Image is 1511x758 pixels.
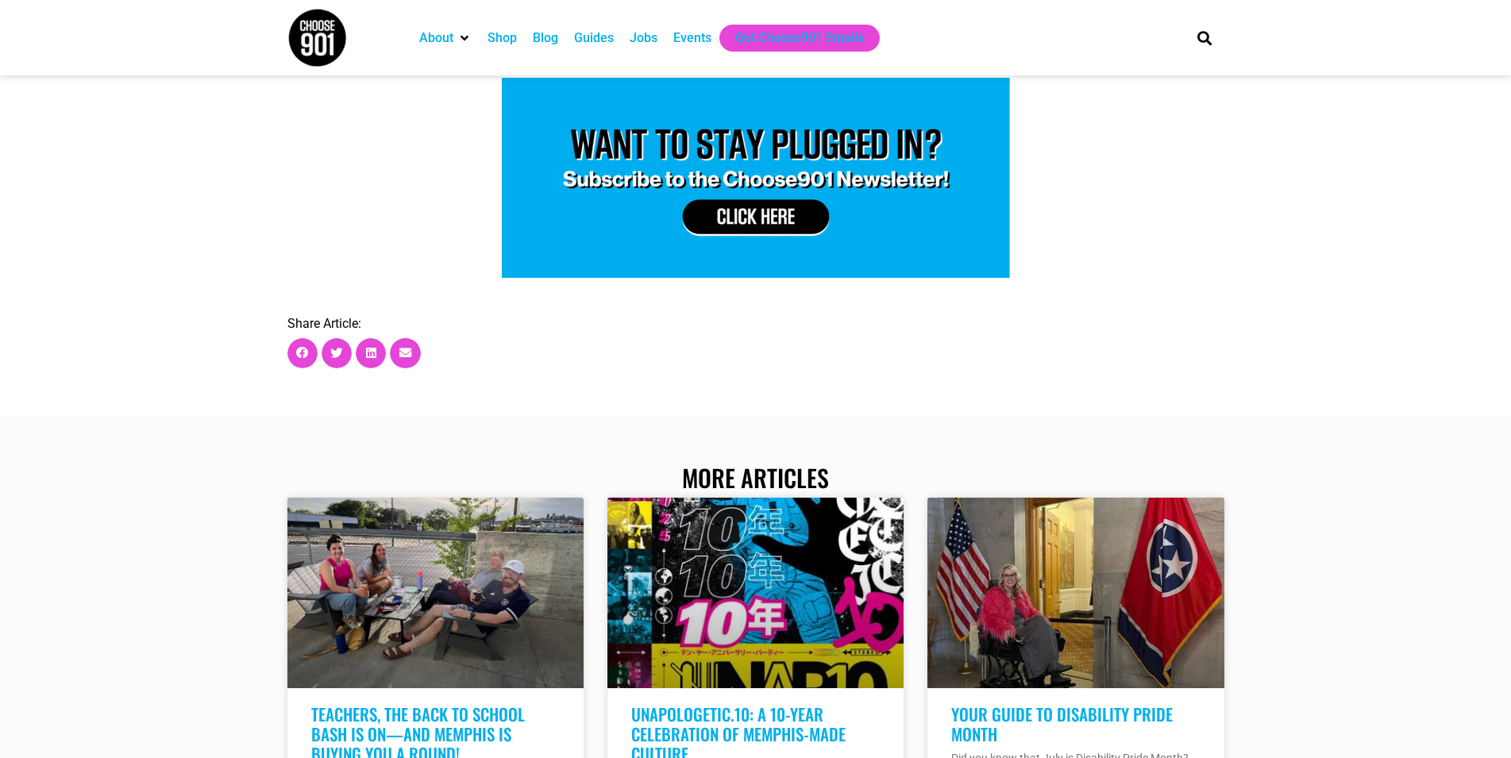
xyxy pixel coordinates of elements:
[411,25,1170,52] nav: Main nav
[411,25,480,52] div: About
[390,338,420,368] div: Share on email
[488,29,517,48] a: Shop
[927,498,1224,688] a: A person in a wheelchair, wearing a pink jacket, sits between the U.S. flag and the Tennessee sta...
[287,498,584,688] a: Four people sit around a small outdoor table with drinks and snacks, smiling at the camera on a p...
[1191,25,1217,51] div: Search
[287,464,1224,492] h2: More Articles
[951,702,1173,746] a: Your Guide to Disability Pride Month
[356,338,386,368] div: Share on linkedin
[607,498,904,688] a: Poster for UNAPOLOGETIC.10 event featuring vibrant graphics, performer lineup, and details—set fo...
[322,338,352,368] div: Share on twitter
[574,29,614,48] a: Guides
[287,317,1224,330] p: Share Article:
[673,29,711,48] a: Events
[502,78,1010,278] img: A blue background with the words want to stay plugged in? subscribe to the choose60o newsletter. ...
[419,29,453,48] a: About
[630,29,657,48] a: Jobs
[533,29,558,48] a: Blog
[735,29,864,48] a: Get Choose901 Emails
[287,338,318,368] div: Share on facebook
